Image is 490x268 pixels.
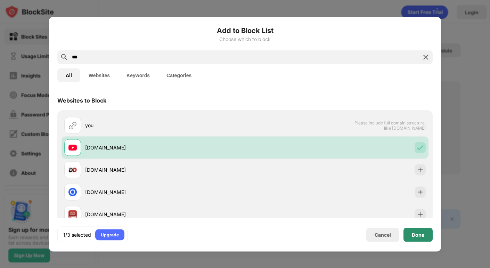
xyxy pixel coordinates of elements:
[68,165,77,174] img: favicons
[354,120,426,130] span: Please include full domain structure, like [DOMAIN_NAME]
[375,232,391,238] div: Cancel
[57,36,433,42] div: Choose which to block
[63,231,91,238] div: 1/3 selected
[57,68,80,82] button: All
[57,97,106,104] div: Websites to Block
[57,25,433,35] h6: Add to Block List
[101,231,119,238] div: Upgrade
[60,53,68,61] img: search.svg
[68,188,77,196] img: favicons
[412,232,424,237] div: Done
[85,144,245,151] div: [DOMAIN_NAME]
[85,211,245,218] div: [DOMAIN_NAME]
[68,143,77,152] img: favicons
[68,121,77,129] img: url.svg
[85,188,245,196] div: [DOMAIN_NAME]
[158,68,200,82] button: Categories
[68,210,77,218] img: favicons
[422,53,430,61] img: search-close
[85,166,245,173] div: [DOMAIN_NAME]
[85,122,245,129] div: you
[118,68,158,82] button: Keywords
[80,68,118,82] button: Websites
